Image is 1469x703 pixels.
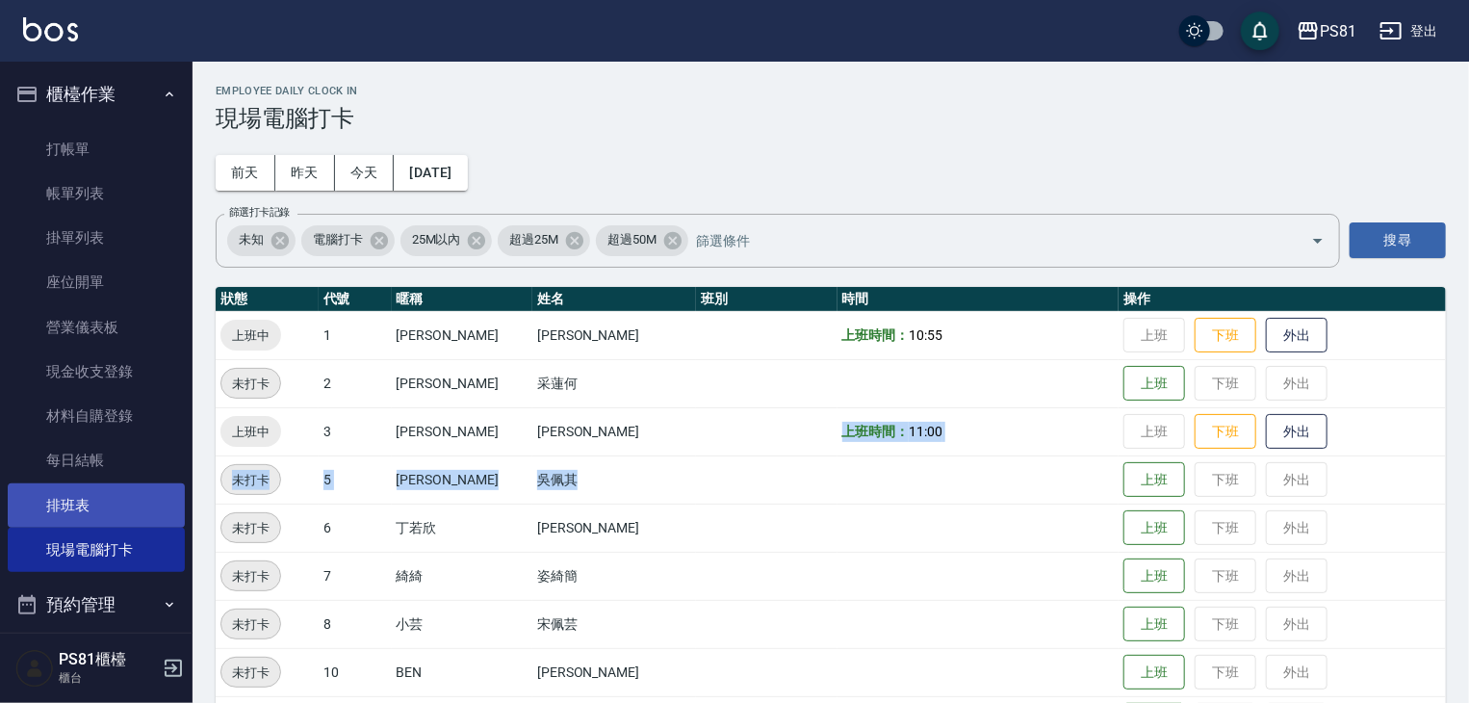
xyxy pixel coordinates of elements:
td: 1 [319,311,392,359]
th: 班別 [696,287,837,312]
td: [PERSON_NAME] [392,311,532,359]
td: 采蓮何 [532,359,696,407]
td: 2 [319,359,392,407]
td: 小芸 [392,600,532,648]
button: 前天 [216,155,275,191]
td: [PERSON_NAME] [532,311,696,359]
td: 綺綺 [392,552,532,600]
td: [PERSON_NAME] [532,407,696,456]
button: 外出 [1266,318,1327,353]
button: PS81 [1289,12,1364,51]
a: 座位開單 [8,260,185,304]
h3: 現場電腦打卡 [216,105,1446,132]
a: 每日結帳 [8,438,185,482]
div: 超過50M [596,225,688,256]
span: 未打卡 [221,470,280,490]
td: 8 [319,600,392,648]
span: 未知 [227,230,275,249]
h2: Employee Daily Clock In [216,85,1446,97]
th: 操作 [1119,287,1446,312]
div: 超過25M [498,225,590,256]
td: BEN [392,648,532,696]
button: 預約管理 [8,580,185,630]
button: 上班 [1123,655,1185,690]
a: 帳單列表 [8,171,185,216]
td: 3 [319,407,392,456]
button: 下班 [1195,414,1256,450]
button: 下班 [1195,318,1256,353]
a: 材料自購登錄 [8,394,185,438]
button: 上班 [1123,462,1185,498]
b: 上班時間： [842,327,910,343]
p: 櫃台 [59,669,157,687]
td: [PERSON_NAME] [532,648,696,696]
td: [PERSON_NAME] [392,359,532,407]
span: 11:00 [909,424,942,439]
td: 7 [319,552,392,600]
th: 姓名 [532,287,696,312]
h5: PS81櫃檯 [59,650,157,669]
img: Logo [23,17,78,41]
img: Person [15,649,54,688]
span: 未打卡 [221,566,280,586]
input: 篩選條件 [691,223,1277,257]
span: 上班中 [220,422,281,442]
a: 營業儀表板 [8,305,185,350]
td: 宋佩芸 [532,600,696,648]
button: 上班 [1123,559,1185,594]
span: 電腦打卡 [301,230,374,249]
span: 未打卡 [221,614,280,635]
td: 姿綺簡 [532,552,696,600]
td: 5 [319,456,392,504]
div: 電腦打卡 [301,225,395,256]
td: 丁若欣 [392,504,532,552]
button: [DATE] [394,155,467,191]
span: 超過25M [498,230,570,249]
div: PS81 [1320,19,1356,43]
button: 今天 [335,155,395,191]
a: 排班表 [8,483,185,528]
a: 掛單列表 [8,216,185,260]
td: 6 [319,504,392,552]
span: 未打卡 [221,374,280,394]
td: [PERSON_NAME] [392,407,532,456]
a: 現場電腦打卡 [8,528,185,572]
button: 昨天 [275,155,335,191]
a: 現金收支登錄 [8,350,185,394]
button: 上班 [1123,510,1185,546]
th: 暱稱 [392,287,532,312]
td: 10 [319,648,392,696]
button: 外出 [1266,414,1327,450]
span: 10:55 [909,327,942,343]
b: 上班時間： [842,424,910,439]
span: 超過50M [596,230,668,249]
th: 代號 [319,287,392,312]
button: 登出 [1372,13,1446,49]
td: [PERSON_NAME] [392,456,532,504]
button: 櫃檯作業 [8,69,185,119]
button: save [1241,12,1279,50]
td: 吳佩其 [532,456,696,504]
th: 時間 [838,287,1120,312]
span: 上班中 [220,325,281,346]
span: 未打卡 [221,663,280,683]
div: 25M以內 [400,225,493,256]
button: Open [1302,225,1333,256]
span: 未打卡 [221,518,280,538]
td: [PERSON_NAME] [532,504,696,552]
span: 25M以內 [400,230,473,249]
button: 上班 [1123,607,1185,642]
button: 上班 [1123,366,1185,402]
label: 篩選打卡記錄 [229,205,290,220]
button: 搜尋 [1350,222,1446,258]
button: 報表及分析 [8,630,185,680]
th: 狀態 [216,287,319,312]
div: 未知 [227,225,296,256]
a: 打帳單 [8,127,185,171]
